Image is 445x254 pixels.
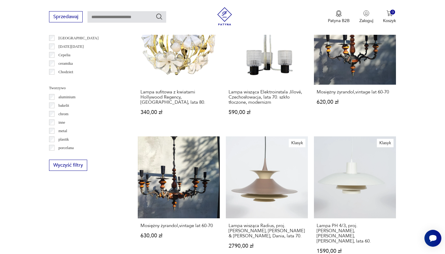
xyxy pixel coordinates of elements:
[58,102,69,109] p: bakelit
[58,43,84,50] p: [DATE][DATE]
[58,60,73,67] p: ceramika
[140,223,217,228] h3: Mosiężny żyrandol,vintage lat 60-70
[58,77,73,84] p: Ćmielów
[58,153,71,160] p: porcelit
[138,2,220,126] a: Lampa sufitowa z kwiatami Hollywood Regency, Włochy, lata 80.Lampa sufitowa z kwiatami Hollywood ...
[140,110,217,115] p: 340,00 zł
[58,52,71,58] p: Cepelia
[336,10,342,17] img: Ikona medalu
[328,18,350,24] p: Patyna B2B
[58,145,74,151] p: porcelana
[328,10,350,24] button: Patyna B2B
[424,230,441,247] iframe: Smartsupp widget button
[58,94,75,100] p: aluminium
[229,223,305,239] h3: Lampa wisząca Radius, proj. [PERSON_NAME], [PERSON_NAME] & [PERSON_NAME], Dania, lata 70.
[229,110,305,115] p: 590,00 zł
[140,233,217,238] p: 630,00 zł
[390,10,395,15] div: 0
[317,90,393,95] h3: Mosiężny żyrandol,vintage lat 60-70
[383,18,396,24] p: Koszyk
[156,13,163,20] button: Szukaj
[58,35,99,41] p: [GEOGRAPHIC_DATA]
[58,128,67,134] p: metal
[49,160,87,171] button: Wyczyść filtry
[359,10,373,24] button: Zaloguj
[58,136,69,143] p: plastik
[58,111,68,117] p: chrom
[229,90,305,105] h3: Lampa wisząca Elektroinstala Jílové, Czechosłowacja, lata 70. szkło tłoczone, modernizm
[226,2,308,126] a: Lampa wisząca Elektroinstala Jílové, Czechosłowacja, lata 70. szkło tłoczone, modernizmLampa wisz...
[317,223,393,244] h3: Lampa PH 4/3, proj. [PERSON_NAME], [PERSON_NAME], [PERSON_NAME], lata 60.
[49,15,83,19] a: Sprzedawaj
[363,10,369,16] img: Ikonka użytkownika
[387,10,393,16] img: Ikona koszyka
[359,18,373,24] p: Zaloguj
[229,243,305,249] p: 2790,00 zł
[58,119,65,126] p: inne
[328,10,350,24] a: Ikona medaluPatyna B2B
[49,11,83,22] button: Sprzedawaj
[58,69,73,75] p: Chodzież
[383,10,396,24] button: 0Koszyk
[140,90,217,105] h3: Lampa sufitowa z kwiatami Hollywood Regency, [GEOGRAPHIC_DATA], lata 80.
[314,2,396,126] a: Mosiężny żyrandol,vintage lat 60-70Mosiężny żyrandol,vintage lat 60-70620,00 zł
[216,7,234,25] img: Patyna - sklep z meblami i dekoracjami vintage
[49,85,123,91] p: Tworzywo
[317,249,393,254] p: 1590,00 zł
[317,99,393,105] p: 620,00 zł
